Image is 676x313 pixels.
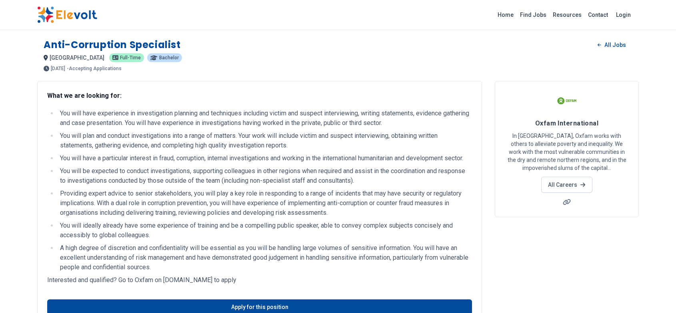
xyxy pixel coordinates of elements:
[557,91,577,111] img: Oxfam International
[120,55,141,60] span: Full-time
[44,38,181,51] h1: Anti-Corruption Specialist
[47,92,122,99] strong: What we are looking for:
[37,6,97,23] img: Elevolt
[585,8,611,21] a: Contact
[58,109,472,128] li: You will have experience in investigation planning and techniques including victim and suspect in...
[58,189,472,218] li: Providing expert advice to senior stakeholders, you will play a key role in responding to a range...
[494,8,517,21] a: Home
[58,131,472,150] li: You will plan and conduct investigations into a range of matters. Your work will include victim a...
[591,39,632,51] a: All Jobs
[611,7,636,23] a: Login
[50,55,104,61] span: [GEOGRAPHIC_DATA]
[58,153,472,163] li: You will have a particular interest in fraud, corruption, internal investigations and working in ...
[47,275,472,285] p: Interested and qualified? Go to Oxfam on [DOMAIN_NAME] to apply
[58,221,472,240] li: You will ideally already have some experience of training and be a compelling public speaker, abl...
[58,166,472,186] li: You will be expected to conduct investigations, supporting colleagues in other regions when requi...
[51,66,65,71] span: [DATE]
[541,177,592,193] a: All Careers
[58,243,472,272] li: A high degree of discretion and confidentiality will be essential as you will be handling large v...
[505,132,629,172] p: In [GEOGRAPHIC_DATA], Oxfam works with others to alleviate poverty and inequality. We work with t...
[550,8,585,21] a: Resources
[67,66,122,71] p: - Accepting Applications
[517,8,550,21] a: Find Jobs
[535,119,599,127] span: Oxfam International
[159,55,179,60] span: Bachelor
